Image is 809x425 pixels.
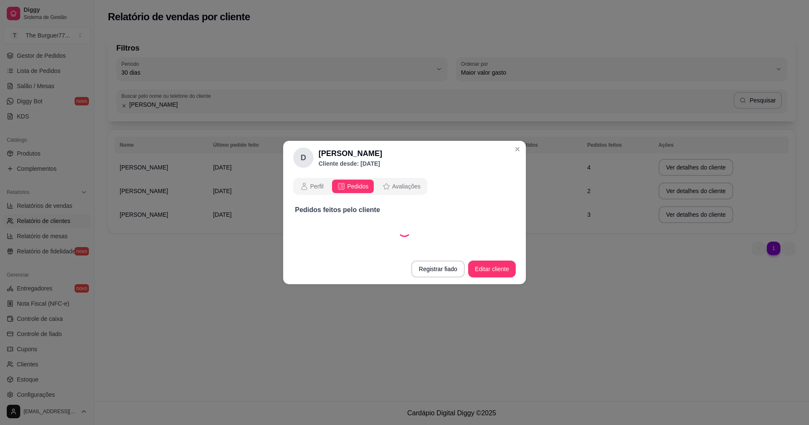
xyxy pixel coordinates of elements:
[319,159,382,168] p: Cliente desde: [DATE]
[310,182,324,191] span: Perfil
[468,261,516,277] button: Editar cliente
[293,148,313,168] div: D
[293,178,516,195] div: opções
[411,261,465,277] button: Registrar fiado
[511,143,524,156] button: Close
[319,148,382,159] h2: [PERSON_NAME]
[293,178,427,195] div: opções
[347,182,369,191] span: Pedidos
[392,182,421,191] span: Avaliações
[295,205,514,215] p: Pedidos feitos pelo cliente
[398,223,411,237] div: Loading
